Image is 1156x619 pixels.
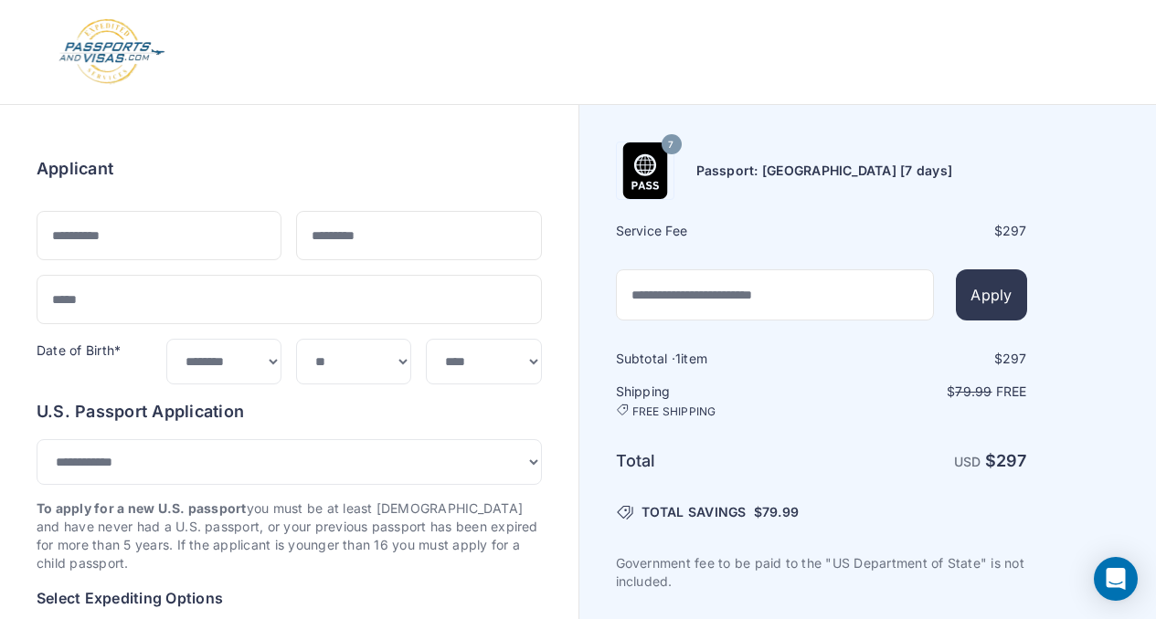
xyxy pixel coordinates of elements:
h6: Shipping [616,383,820,419]
h6: Subtotal · item [616,350,820,368]
p: $ [823,383,1027,401]
p: Government fee to be paid to the "US Department of State" is not included. [616,554,1027,591]
h6: U.S. Passport Application [37,399,542,425]
span: 1 [675,351,681,366]
div: Open Intercom Messenger [1094,557,1138,601]
span: $ [754,503,799,521]
label: Date of Birth* [37,342,121,358]
img: Product Name [617,142,673,199]
strong: To apply for a new U.S. passport [37,500,247,516]
span: TOTAL SAVINGS [642,503,747,521]
strong: $ [985,451,1027,470]
div: $ [823,350,1027,368]
div: $ [823,222,1027,240]
span: Free [996,383,1027,399]
span: 79.99 [955,383,992,399]
h6: Total [616,448,820,474]
h6: Applicant [37,156,113,182]
h6: Passport: [GEOGRAPHIC_DATA] [7 days] [696,162,953,180]
button: Apply [956,269,1026,320]
span: USD [954,454,981,469]
img: Logo [58,18,166,86]
p: you must be at least [DEMOGRAPHIC_DATA] and have never had a U.S. passport, or your previous pass... [37,499,542,572]
span: FREE SHIPPING [632,404,716,419]
span: 7 [668,133,673,157]
span: 297 [1002,223,1027,238]
span: 79.99 [762,504,799,519]
span: 297 [996,451,1027,470]
h6: Select Expediting Options [37,587,542,609]
h6: Service Fee [616,222,820,240]
span: 297 [1002,351,1027,366]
